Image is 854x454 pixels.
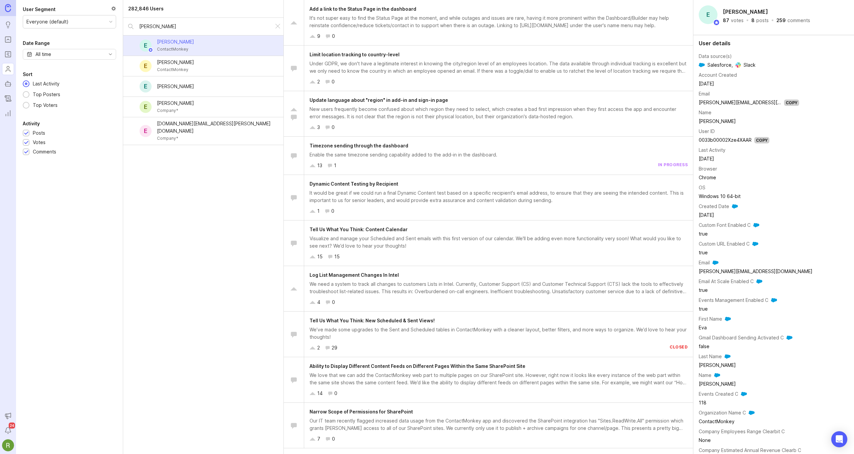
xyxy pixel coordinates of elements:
[310,143,408,148] span: Timezone sending through the dashboard
[284,312,693,357] a: Tell Us What You Think: New Scheduled & Sent Views!We’ve made some upgrades to the Sent and Sched...
[699,128,715,135] div: User ID
[2,19,14,31] a: Ideas
[310,14,688,29] div: It's not super easy to find the Status Page at the moment, and while outages and issues are rare,...
[699,447,801,454] div: Company Estimated Annual Revenue Clearb C
[140,101,152,113] div: E
[699,109,711,116] div: Name
[157,120,273,135] div: [DOMAIN_NAME][EMAIL_ADDRESS][PERSON_NAME][DOMAIN_NAME]
[334,162,336,169] div: 1
[699,71,737,79] div: Account Created
[334,390,337,397] div: 0
[310,235,688,250] div: Visualize and manage your Scheduled and Sent emails with this first version of our calendar. We'l...
[736,61,756,69] span: Slack
[317,344,320,351] div: 2
[26,18,69,25] div: Everyone (default)
[157,135,273,142] div: Company*
[699,286,813,294] div: true
[35,51,51,58] div: All time
[317,253,323,260] div: 15
[310,151,688,158] div: Enable the same timezone sending capability added to the add-in in the dashboard.
[9,423,15,429] span: 24
[699,428,785,435] div: Company Employees Range Clearbit C
[157,83,194,90] div: [PERSON_NAME]
[128,5,164,12] div: 282,846 Users
[140,80,152,92] div: E
[756,278,762,284] img: Salesforce logo
[2,92,14,105] a: Changelog
[310,372,688,386] div: We love that we can add the ContactMonkey web part to multiple pages on our SharePoint site. Howe...
[658,162,688,169] div: in progress
[157,38,194,46] div: [PERSON_NAME]
[699,173,813,182] td: Chrome
[332,435,335,443] div: 0
[317,390,323,397] div: 14
[699,230,813,238] div: true
[776,18,786,23] div: 259
[712,260,718,266] img: Salesforce logo
[310,272,399,278] span: Log List Management Changes In Intel
[334,253,340,260] div: 15
[699,146,725,154] div: Last Activity
[724,353,731,360] img: Salesforce logo
[699,41,849,46] div: User details
[699,380,813,388] div: [PERSON_NAME]
[332,78,335,85] div: 0
[699,136,752,144] div: 0033b00002Xze4XAAR
[699,362,813,369] div: [PERSON_NAME]
[756,18,769,23] div: posts
[771,297,777,303] img: Salesforce logo
[310,363,525,369] span: Ability to Display Different Content Feeds on Different Pages Within the Same SharePoint Site
[284,137,693,175] a: Timezone sending through the dashboardEnable the same timezone sending capability added to the ad...
[741,391,747,397] img: Salesforce logo
[699,240,750,248] div: Custom URL Enabled C
[317,207,320,215] div: 1
[2,78,14,90] a: Autopilot
[670,344,688,351] div: closed
[332,33,335,40] div: 0
[754,137,769,143] div: Copy
[731,18,744,23] div: votes
[749,410,755,416] img: Salesforce logo
[2,439,14,451] img: Ryan Duguid
[33,148,56,155] div: Comments
[699,5,717,24] div: E
[699,399,813,406] div: 118
[699,324,813,331] div: Eva
[140,125,152,137] div: e
[699,297,768,304] div: Events Management Enabled C
[723,18,729,23] div: 87
[310,326,688,341] div: We’ve made some upgrades to the Sent and Scheduled tables in ContactMonkey with a cleaner layout,...
[786,335,792,341] img: Salesforce logo
[746,18,749,23] div: ·
[699,165,717,173] div: Browser
[157,107,194,114] div: Company*
[33,139,46,146] div: Votes
[140,40,152,52] div: E
[310,409,413,414] span: Narrow Scope of Permissions for SharePoint
[310,97,448,103] span: Update language about "region" in add-in and sign-in page
[317,435,320,443] div: 7
[317,124,320,131] div: 3
[310,280,688,295] div: We need a system to track all changes to customers Lists in Intel. Currently, Customer Support (C...
[157,100,194,107] div: [PERSON_NAME]
[284,357,693,403] a: Ability to Display Different Content Feeds on Different Pages Within the Same SharePoint SiteWe l...
[699,315,722,323] div: First Name
[33,129,45,137] div: Posts
[317,33,320,40] div: 9
[284,220,693,266] a: Tell Us What You Think: Content CalendarVisualize and manage your Scheduled and Sent emails with ...
[699,90,710,98] div: Email
[699,53,732,60] div: Data source(s)
[699,192,813,201] td: Windows 10 64-bit
[725,316,731,322] img: Salesforce logo
[310,318,435,323] span: Tell Us What You Think: New Scheduled & Sent Views!
[23,5,56,13] div: User Segment
[714,372,720,378] img: Salesforce logo
[699,437,813,444] div: None
[699,117,813,126] td: [PERSON_NAME]
[753,222,759,228] img: Salesforce logo
[310,181,398,187] span: Dynamic Content Testing by Recipient
[699,62,705,68] img: Salesforce logo
[699,61,733,69] span: Salesforce ,
[157,46,194,53] div: ContactMonkey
